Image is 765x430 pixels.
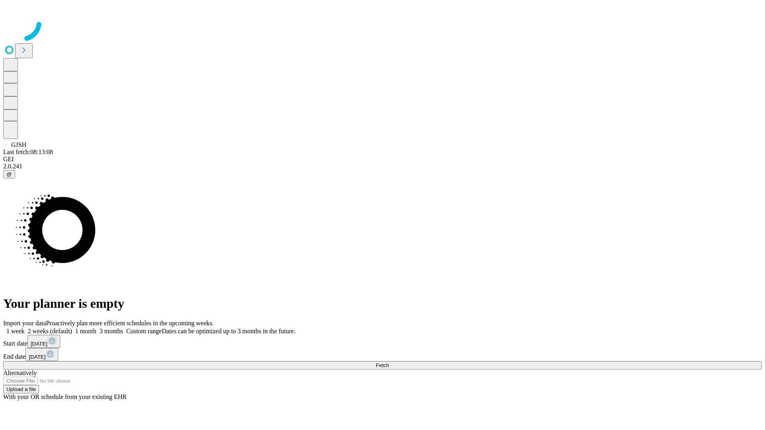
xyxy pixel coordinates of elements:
[3,296,762,311] h1: Your planner is empty
[100,328,123,334] span: 3 months
[126,328,162,334] span: Custom range
[376,362,389,368] span: Fetch
[162,328,295,334] span: Dates can be optimized up to 3 months in the future.
[3,163,762,170] div: 2.0.241
[27,335,60,348] button: [DATE]
[29,354,45,360] span: [DATE]
[3,393,127,400] span: With your OR schedule from your existing EHR
[46,320,214,326] span: Proactively plan more efficient schedules in the upcoming weeks.
[75,328,96,334] span: 1 month
[3,335,762,348] div: Start date
[3,385,39,393] button: Upload a file
[3,149,53,155] span: Last fetch: 08:13:08
[3,156,762,163] div: GEI
[6,328,25,334] span: 1 week
[28,328,72,334] span: 2 weeks (default)
[3,361,762,369] button: Fetch
[3,170,15,178] button: @
[11,141,26,148] span: GJSH
[6,171,12,177] span: @
[3,369,37,376] span: Alternatively
[3,348,762,361] div: End date
[25,348,58,361] button: [DATE]
[3,320,46,326] span: Import your data
[31,341,47,347] span: [DATE]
